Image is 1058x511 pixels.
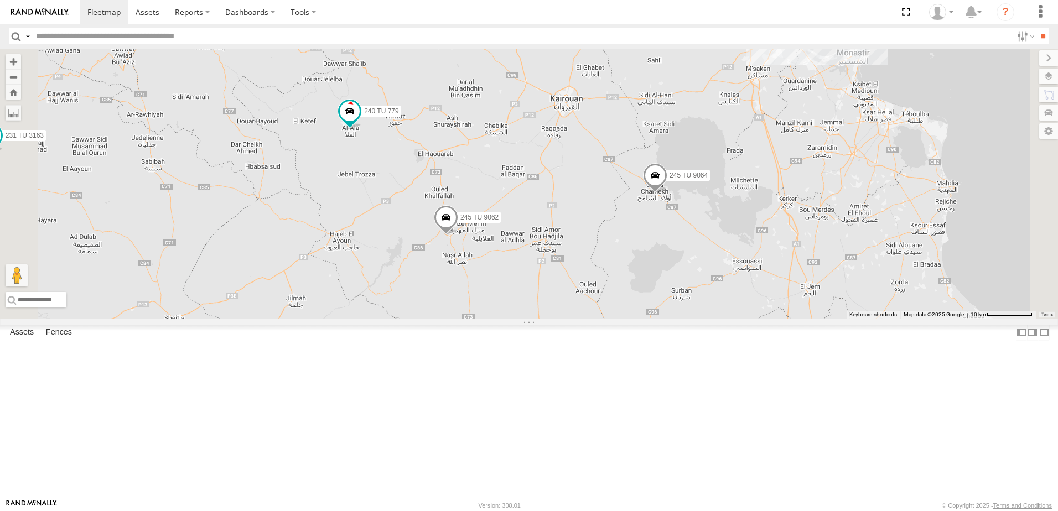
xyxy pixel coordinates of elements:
button: Map Scale: 10 km per 80 pixels [967,311,1036,319]
a: Visit our Website [6,500,57,511]
label: Assets [4,325,39,340]
span: 245 TU 9062 [460,213,499,221]
img: rand-logo.svg [11,8,69,16]
div: Nejah Benkhalifa [925,4,957,20]
label: Map Settings [1039,123,1058,139]
label: Hide Summary Table [1039,325,1050,341]
span: 10 km [971,311,986,317]
button: Zoom in [6,54,21,69]
button: Keyboard shortcuts [849,311,897,319]
button: Drag Pegman onto the map to open Street View [6,264,28,286]
a: Terms (opens in new tab) [1041,312,1053,317]
span: Map data ©2025 Google [904,311,964,317]
label: Dock Summary Table to the Right [1027,325,1038,341]
i: ? [997,3,1014,21]
div: © Copyright 2025 - [942,502,1052,509]
label: Fences [40,325,77,340]
label: Measure [6,105,21,121]
label: Dock Summary Table to the Left [1016,325,1027,341]
span: 231 TU 3163 [6,132,44,139]
a: Terms and Conditions [993,502,1052,509]
button: Zoom out [6,69,21,85]
label: Search Filter Options [1013,28,1036,44]
span: 240 TU 779 [364,108,399,116]
button: Zoom Home [6,85,21,100]
span: 245 TU 9064 [670,171,708,179]
div: Version: 308.01 [479,502,521,509]
label: Search Query [23,28,32,44]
